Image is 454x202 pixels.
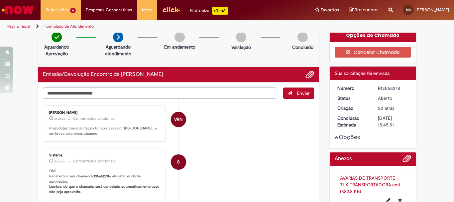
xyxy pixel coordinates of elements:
div: 25/09/2025 09:06:11 [378,105,409,111]
div: Aberto [378,95,409,101]
span: VRN [174,111,182,127]
p: Concluído [292,44,313,51]
button: Adicionar anexos [305,70,314,79]
b: Lembrando que o chamado será cancelado automaticamente caso não seja aprovado. [49,184,161,194]
small: Comentários adicionais [73,158,116,164]
span: Requisições [46,7,69,13]
div: System [171,154,186,170]
img: img-circle-grey.png [297,32,308,42]
img: arrow-next.png [113,32,123,42]
div: R13565278 [378,85,409,92]
div: Opções do Chamado [330,29,416,42]
span: Enviar [297,90,310,96]
button: Adicionar anexos [402,154,411,166]
span: Sua solicitação foi enviada [335,70,390,76]
button: Cancelar Chamado [335,47,411,58]
p: Em andamento [164,44,195,50]
span: [PERSON_NAME] [415,7,449,13]
span: Despesas Corporativas [86,7,132,13]
dt: Criação [332,105,373,111]
span: 6 [70,8,76,13]
p: +GenAi [212,7,228,15]
a: Rascunhos [349,7,379,13]
div: [PERSON_NAME] [49,111,160,115]
span: 5d atrás [378,105,394,111]
img: img-circle-grey.png [174,32,185,42]
h2: Anexos [335,156,352,162]
img: ServiceNow [1,3,35,17]
button: Enviar [283,88,314,99]
div: Sistema [49,153,160,157]
span: S [177,154,180,170]
p: Olá! Recebemos seu chamado e ele esta pendente aprovação. [49,168,160,195]
dt: Número [332,85,373,92]
p: Prezado(a), Sua solicitação foi aprovada por [PERSON_NAME] , e em breve estaremos atuando. [49,126,160,136]
img: img-circle-grey.png [236,32,246,42]
h2: Emissão/Devolução Encontro de Contas Fornecedor Histórico de tíquete [43,72,163,78]
span: Favoritos [321,7,339,13]
a: AVARIAS DE TRANSPORTE -TLX TRANSPORTADORA.eml (882.8 KB) [340,175,400,194]
b: R13565278 [91,174,109,179]
p: Aguardando Aprovação [41,44,73,57]
span: More [142,7,152,13]
p: Aguardando atendimento [102,44,134,57]
a: Formulário de Atendimento [45,24,94,29]
p: Validação [231,44,251,51]
img: click_logo_yellow_360x200.png [162,5,180,15]
textarea: Digite sua mensagem aqui... [43,88,276,99]
div: [DATE] 15:45:51 [378,115,409,128]
span: Rascunhos [355,7,379,13]
time: 25/09/2025 09:06:11 [378,105,394,111]
time: 29/09/2025 10:39:37 [54,117,65,121]
dt: Conclusão Estimada [332,115,373,128]
time: 25/09/2025 12:09:00 [54,159,65,163]
small: Comentários adicionais [73,116,116,121]
dt: Status [332,95,373,101]
div: Victor Rios Neto Sarti [171,112,186,127]
a: Página inicial [7,24,30,29]
ul: Trilhas de página [5,20,298,33]
img: check-circle-green.png [52,32,62,42]
span: 4h atrás [54,117,65,121]
div: Padroniza [190,7,228,15]
span: MS [406,8,411,12]
span: 5d atrás [54,159,65,163]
